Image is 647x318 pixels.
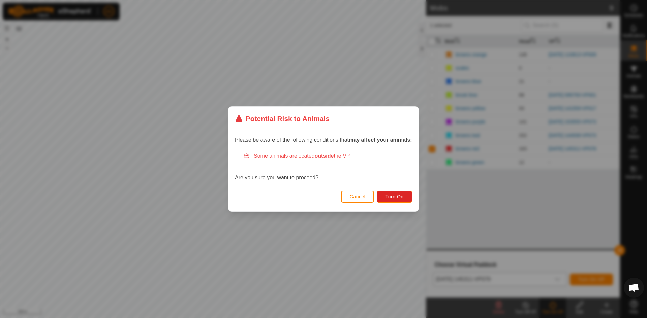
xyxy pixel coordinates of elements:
[386,194,404,199] span: Turn On
[297,153,351,159] span: located the VP.
[624,278,644,298] div: Open chat
[349,137,412,143] strong: may affect your animals:
[235,137,412,143] span: Please be aware of the following conditions that
[315,153,334,159] strong: outside
[235,113,330,124] div: Potential Risk to Animals
[243,152,412,160] div: Some animals are
[235,152,412,182] div: Are you sure you want to proceed?
[350,194,366,199] span: Cancel
[341,191,374,203] button: Cancel
[377,191,412,203] button: Turn On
